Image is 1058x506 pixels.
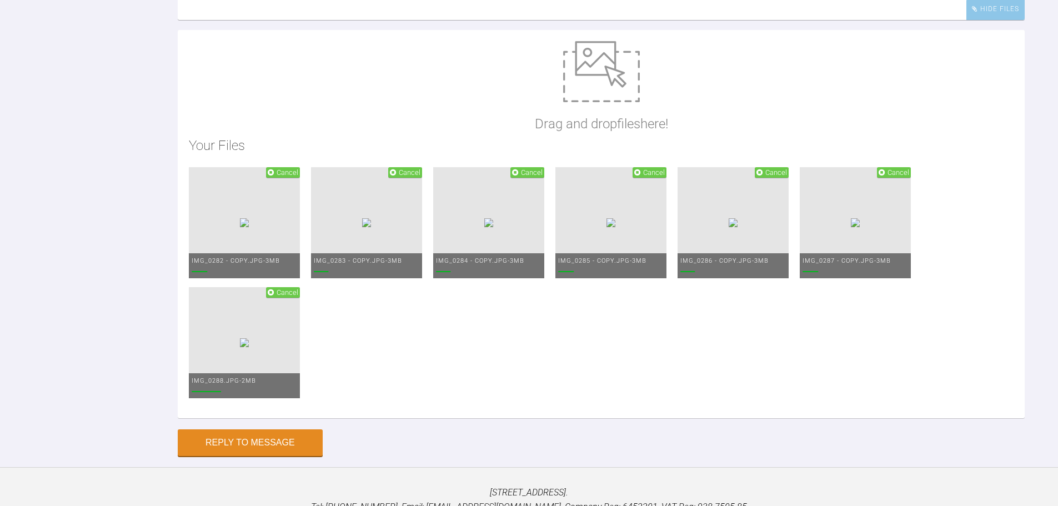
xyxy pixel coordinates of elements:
span: IMG_0283 - Copy.JPG - 3MB [314,257,402,264]
span: Cancel [277,288,298,297]
img: c9914af5-38a7-425d-9720-4f31b9e40da3 [851,218,860,227]
span: IMG_0286 - Copy.JPG - 3MB [680,257,769,264]
span: Cancel [399,168,420,177]
img: f8ab245b-14e3-4a66-9e5f-78d542cfc3b5 [240,218,249,227]
img: 639f8e3c-dc79-46d0-9d66-e328e0d7a111 [240,338,249,347]
img: ebc11eee-2ee9-4a1a-9100-4f3209b918ce [606,218,615,227]
p: Drag and drop files here! [535,113,668,134]
img: bae778d0-9849-4f76-aa5b-68fe71fd1529 [729,218,738,227]
span: Cancel [765,168,787,177]
span: IMG_0287 - Copy.JPG - 3MB [803,257,891,264]
span: IMG_0282 - Copy.JPG - 3MB [192,257,280,264]
img: e01c5d09-7754-4a6c-b205-045e2a8a3e2f [484,218,493,227]
span: IMG_0288.JPG - 2MB [192,377,256,384]
h2: Your Files [189,135,1014,156]
span: Cancel [887,168,909,177]
span: IMG_0285 - Copy.JPG - 3MB [558,257,646,264]
span: Cancel [643,168,665,177]
span: Cancel [521,168,543,177]
span: Cancel [277,168,298,177]
img: a1a9808c-d2b6-4917-9b0f-b0207b992bbe [362,218,371,227]
button: Reply to Message [178,429,323,456]
span: IMG_0284 - Copy.JPG - 3MB [436,257,524,264]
